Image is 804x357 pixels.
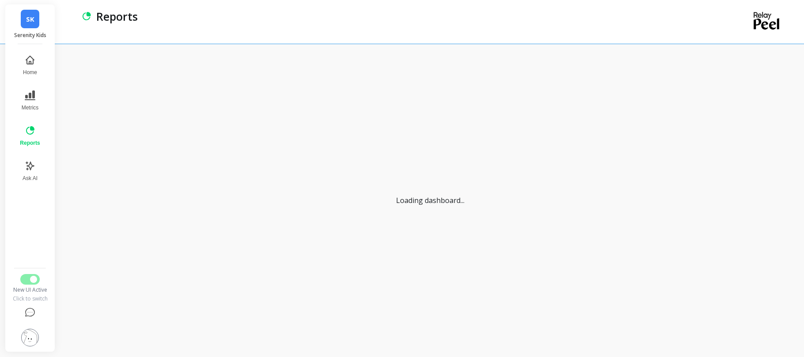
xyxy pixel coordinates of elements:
button: Help [11,302,49,323]
button: Reports [15,120,45,152]
span: SK [26,14,34,24]
button: Switch to Legacy UI [20,274,40,285]
button: Home [15,49,45,81]
span: Ask AI [23,175,38,182]
div: Loading dashboard... [396,195,464,206]
p: Serenity Kids [14,32,46,39]
img: profile picture [21,329,39,346]
span: Metrics [22,104,39,111]
div: New UI Active [11,286,49,293]
span: Reports [20,139,40,147]
div: Click to switch [11,295,49,302]
p: Reports [96,9,138,24]
button: Ask AI [15,155,45,187]
button: Metrics [15,85,45,116]
span: Home [23,69,37,76]
button: Settings [11,323,49,352]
